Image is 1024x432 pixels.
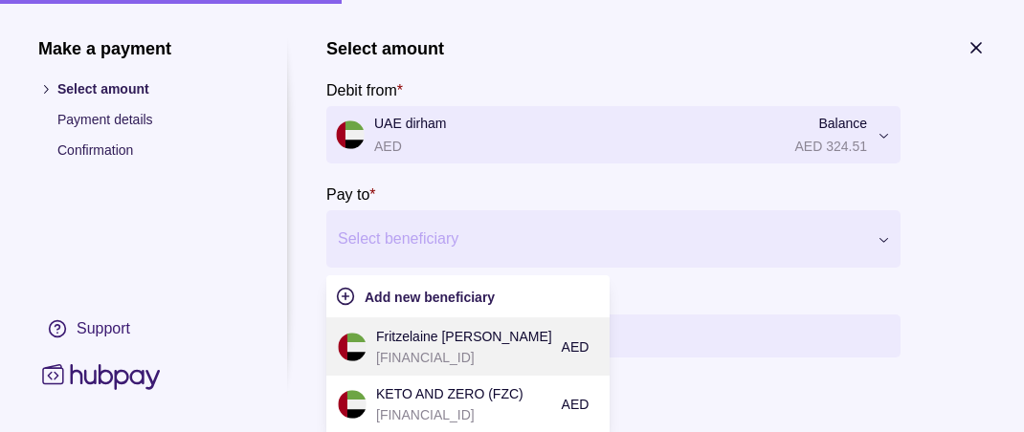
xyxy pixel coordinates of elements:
[376,383,552,404] p: KETO AND ZERO (FZC)
[376,404,552,425] p: [FINANCIAL_ID]
[338,390,367,419] img: ae
[562,336,590,357] p: AED
[374,314,891,357] input: amount
[38,309,249,349] a: Support
[365,290,495,305] span: Add new beneficiary
[376,326,552,347] p: Fritzelaine [PERSON_NAME]
[77,318,130,339] div: Support
[326,183,376,205] label: Pay to
[376,347,552,368] p: [FINANCIAL_ID]
[57,140,249,161] p: Confirmation
[57,78,249,99] p: Select amount
[38,38,249,59] h1: Make a payment
[562,394,590,415] p: AED
[326,38,444,59] h1: Select amount
[338,333,367,361] img: ae
[57,109,249,130] p: Payment details
[326,186,369,203] p: Pay to
[326,78,403,101] label: Debit from
[336,285,600,308] button: Add new beneficiary
[326,82,397,98] p: Debit from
